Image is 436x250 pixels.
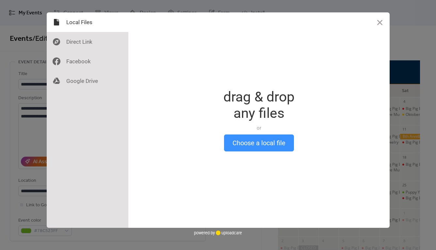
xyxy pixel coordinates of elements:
[370,12,390,32] button: Close
[47,52,128,71] div: Facebook
[47,71,128,91] div: Google Drive
[223,89,295,121] div: drag & drop any files
[47,32,128,52] div: Direct Link
[223,125,295,131] div: or
[215,230,242,235] a: uploadcare
[194,228,242,238] div: powered by
[47,12,128,32] div: Local Files
[224,134,294,151] button: Choose a local file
